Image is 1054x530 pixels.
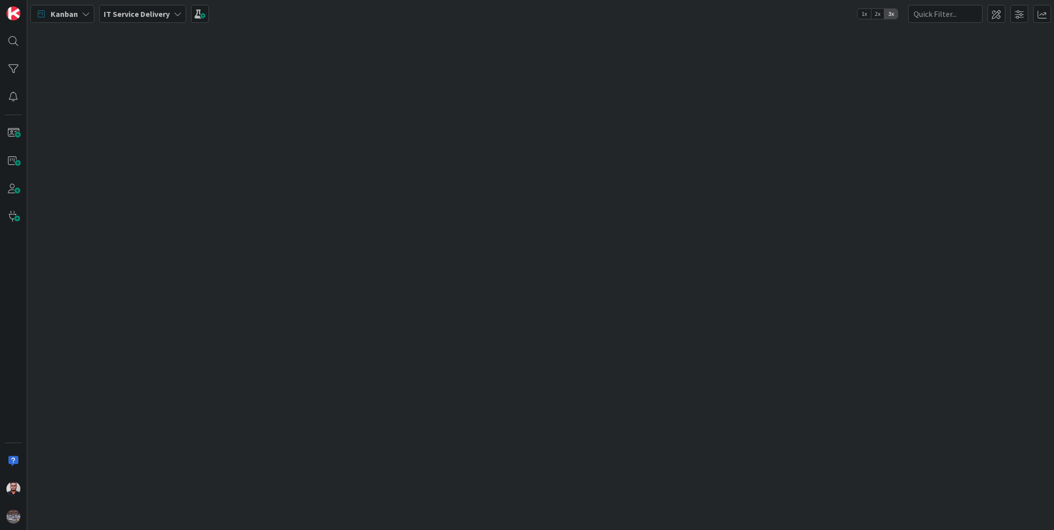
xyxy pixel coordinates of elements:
span: Kanban [51,8,78,20]
img: RS [6,482,20,496]
span: 1x [857,9,871,19]
span: 2x [871,9,884,19]
span: 3x [884,9,898,19]
img: avatar [6,510,20,524]
input: Quick Filter... [908,5,983,23]
img: Visit kanbanzone.com [6,6,20,20]
b: IT Service Delivery [104,9,170,19]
